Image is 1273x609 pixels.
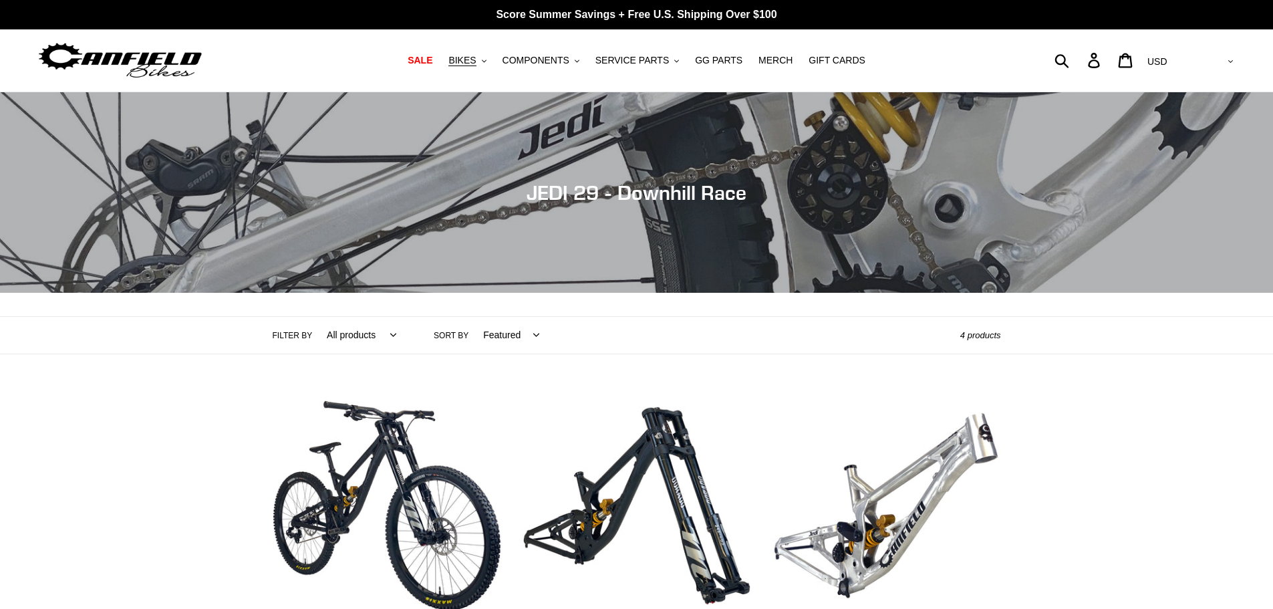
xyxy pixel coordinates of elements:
span: GIFT CARDS [809,55,865,66]
span: BIKES [448,55,476,66]
span: SALE [408,55,432,66]
a: SALE [401,51,439,70]
a: MERCH [752,51,799,70]
span: GG PARTS [695,55,742,66]
span: 4 products [960,330,1001,340]
label: Sort by [434,330,468,342]
span: COMPONENTS [503,55,569,66]
button: COMPONENTS [496,51,586,70]
a: GG PARTS [688,51,749,70]
img: Canfield Bikes [37,39,204,82]
span: MERCH [758,55,793,66]
button: SERVICE PARTS [589,51,686,70]
label: Filter by [273,330,313,342]
a: GIFT CARDS [802,51,872,70]
span: SERVICE PARTS [595,55,669,66]
button: BIKES [442,51,492,70]
input: Search [1062,45,1096,75]
span: JEDI 29 - Downhill Race [527,180,746,205]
